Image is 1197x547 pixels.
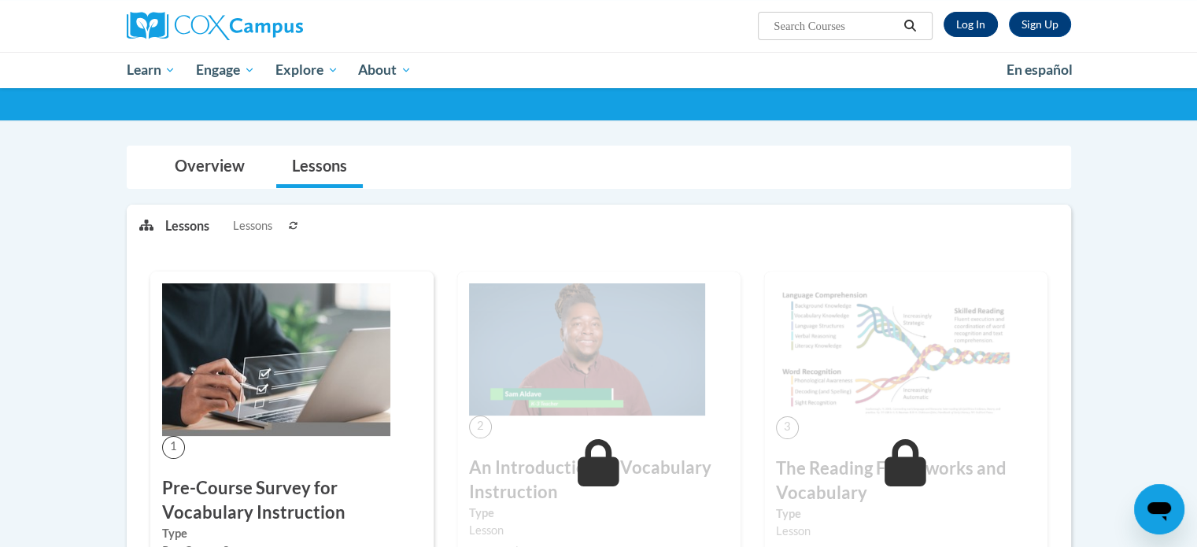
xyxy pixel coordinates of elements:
[996,54,1083,87] a: En español
[1134,484,1184,534] iframe: Button to launch messaging window
[1009,12,1071,37] a: Register
[348,52,422,88] a: About
[776,505,1036,523] label: Type
[469,456,729,504] h3: An Introduction to Vocabulary Instruction
[469,416,492,438] span: 2
[772,17,898,35] input: Search Courses
[469,504,729,522] label: Type
[127,12,426,40] a: Cox Campus
[275,61,338,79] span: Explore
[469,522,729,539] div: Lesson
[165,217,209,235] p: Lessons
[776,416,799,439] span: 3
[776,456,1036,505] h3: The Reading Frameworks and Vocabulary
[276,146,363,188] a: Lessons
[116,52,187,88] a: Learn
[233,217,272,235] span: Lessons
[469,283,705,416] img: Course Image
[358,61,412,79] span: About
[162,476,422,525] h3: Pre-Course Survey for Vocabulary Instruction
[162,436,185,459] span: 1
[898,17,922,35] button: Search
[186,52,265,88] a: Engage
[1007,61,1073,78] span: En español
[103,52,1095,88] div: Main menu
[126,61,175,79] span: Learn
[127,12,303,40] img: Cox Campus
[159,146,260,188] a: Overview
[162,525,422,542] label: Type
[776,523,1036,540] div: Lesson
[265,52,349,88] a: Explore
[196,61,255,79] span: Engage
[944,12,998,37] a: Log In
[776,283,1012,416] img: Course Image
[162,283,390,436] img: Course Image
